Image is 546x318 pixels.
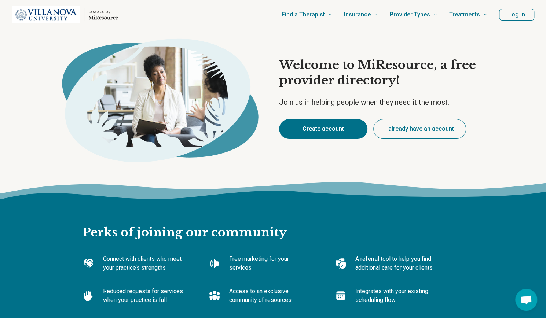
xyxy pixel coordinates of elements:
[89,9,118,15] p: powered by
[373,119,466,139] button: I already have an account
[103,255,185,272] p: Connect with clients who meet your practice’s strengths
[279,58,496,88] h1: Welcome to MiResource, a free provider directory!
[282,10,325,20] span: Find a Therapist
[279,119,367,139] button: Create account
[355,287,437,304] p: Integrates with your existing scheduling flow
[229,287,311,304] p: Access to an exclusive community of resources
[103,287,185,304] p: Reduced requests for services when your practice is full
[279,97,496,107] p: Join us in helping people when they need it the most.
[229,255,311,272] p: Free marketing for your services
[355,255,437,272] p: A referral tool to help you find additional care for your clients
[83,201,464,240] h2: Perks of joining our community
[499,9,534,21] button: Log In
[515,289,537,311] div: Open chat
[12,3,118,26] a: Home page
[344,10,371,20] span: Insurance
[449,10,480,20] span: Treatments
[390,10,430,20] span: Provider Types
